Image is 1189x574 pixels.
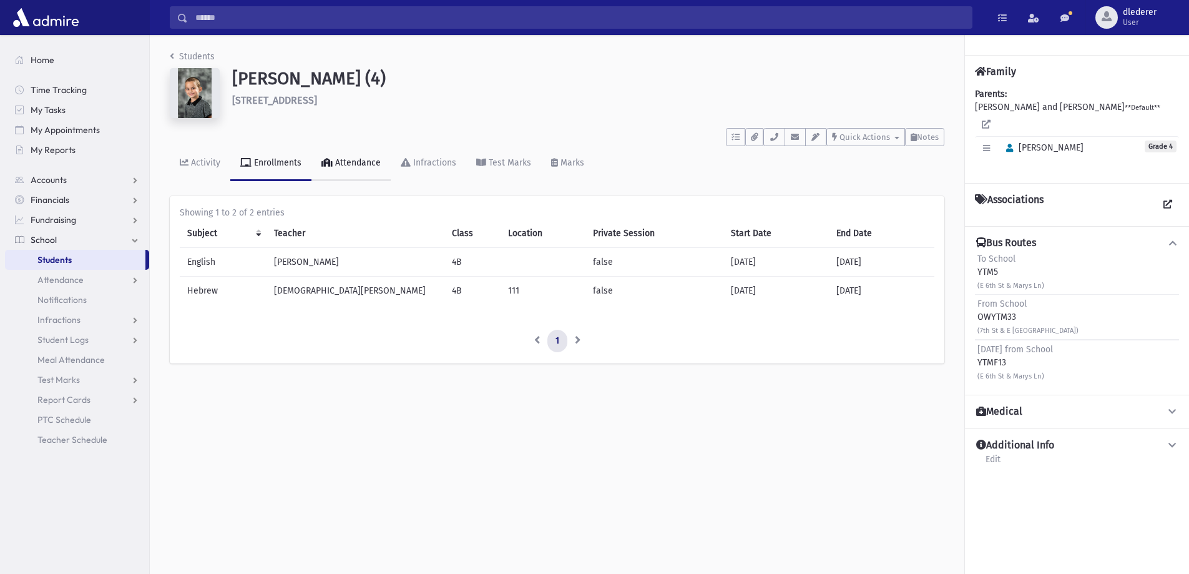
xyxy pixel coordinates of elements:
img: AdmirePro [10,5,82,30]
a: Infractions [5,310,149,330]
span: Time Tracking [31,84,87,96]
td: [DATE] [829,277,934,305]
div: Showing 1 to 2 of 2 entries [180,206,934,219]
span: Notes [917,132,939,142]
a: Financials [5,190,149,210]
span: Quick Actions [839,132,890,142]
span: Home [31,54,54,66]
span: From School [977,299,1027,309]
a: Enrollments [230,146,311,181]
span: Accounts [31,174,67,186]
span: Meal Attendance [37,354,105,365]
h1: [PERSON_NAME] (4) [232,68,944,89]
div: YTM5 [977,252,1044,292]
a: Teacher Schedule [5,430,149,450]
div: [PERSON_NAME] and [PERSON_NAME] [975,87,1179,173]
span: Notifications [37,294,87,305]
div: Enrollments [252,157,301,168]
th: Location [501,219,585,248]
a: School [5,230,149,250]
th: Subject [180,219,267,248]
td: 4B [444,277,501,305]
span: Teacher Schedule [37,434,107,445]
a: Test Marks [466,146,541,181]
th: Private Session [585,219,723,248]
th: End Date [829,219,934,248]
span: My Appointments [31,124,100,136]
a: Edit [985,452,1001,475]
span: PTC Schedule [37,414,91,425]
nav: breadcrumb [170,50,215,68]
button: Medical [975,405,1179,418]
h6: [STREET_ADDRESS] [232,94,944,106]
a: Marks [541,146,594,181]
a: 1 [547,330,567,352]
span: Student Logs [37,334,89,345]
h4: Medical [976,405,1022,418]
span: Report Cards [37,394,91,405]
a: Attendance [311,146,391,181]
td: English [180,248,267,277]
a: Test Marks [5,370,149,390]
input: Search [188,6,972,29]
span: dlederer [1123,7,1157,17]
a: My Tasks [5,100,149,120]
th: Class [444,219,501,248]
div: Infractions [411,157,456,168]
th: Start Date [723,219,829,248]
span: Test Marks [37,374,80,385]
a: Students [170,51,215,62]
span: My Tasks [31,104,66,116]
a: Home [5,50,149,70]
a: Accounts [5,170,149,190]
a: Students [5,250,145,270]
a: Meal Attendance [5,350,149,370]
h4: Bus Routes [976,237,1036,250]
a: Attendance [5,270,149,290]
button: Quick Actions [826,128,905,146]
h4: Family [975,66,1016,77]
span: Attendance [37,274,84,285]
span: Grade 4 [1145,141,1177,152]
small: (E 6th St & Marys Ln) [977,282,1044,290]
td: [DATE] [723,277,829,305]
span: My Reports [31,144,76,156]
div: YTMF13 [977,343,1053,382]
span: User [1123,17,1157,27]
button: Notes [905,128,944,146]
span: Fundraising [31,214,76,225]
a: Activity [170,146,230,181]
span: Infractions [37,314,81,325]
b: Parents: [975,89,1007,99]
button: Additional Info [975,439,1179,452]
div: Activity [188,157,220,168]
div: Marks [558,157,584,168]
a: Student Logs [5,330,149,350]
span: [PERSON_NAME] [1001,142,1084,153]
span: Financials [31,194,69,205]
div: Attendance [333,157,381,168]
td: [DEMOGRAPHIC_DATA][PERSON_NAME] [267,277,444,305]
small: (7th St & E [GEOGRAPHIC_DATA]) [977,327,1079,335]
button: Bus Routes [975,237,1179,250]
td: 111 [501,277,585,305]
span: Students [37,254,72,265]
div: OWYTM33 [977,297,1079,337]
a: Fundraising [5,210,149,230]
span: To School [977,254,1015,264]
td: false [585,277,723,305]
a: PTC Schedule [5,410,149,430]
a: Infractions [391,146,466,181]
td: [DATE] [723,248,829,277]
small: (E 6th St & Marys Ln) [977,372,1044,380]
a: Report Cards [5,390,149,410]
h4: Additional Info [976,439,1054,452]
a: View all Associations [1157,194,1179,216]
td: 4B [444,248,501,277]
span: [DATE] from School [977,344,1053,355]
a: My Reports [5,140,149,160]
span: School [31,234,57,245]
a: Time Tracking [5,80,149,100]
h4: Associations [975,194,1044,216]
td: false [585,248,723,277]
